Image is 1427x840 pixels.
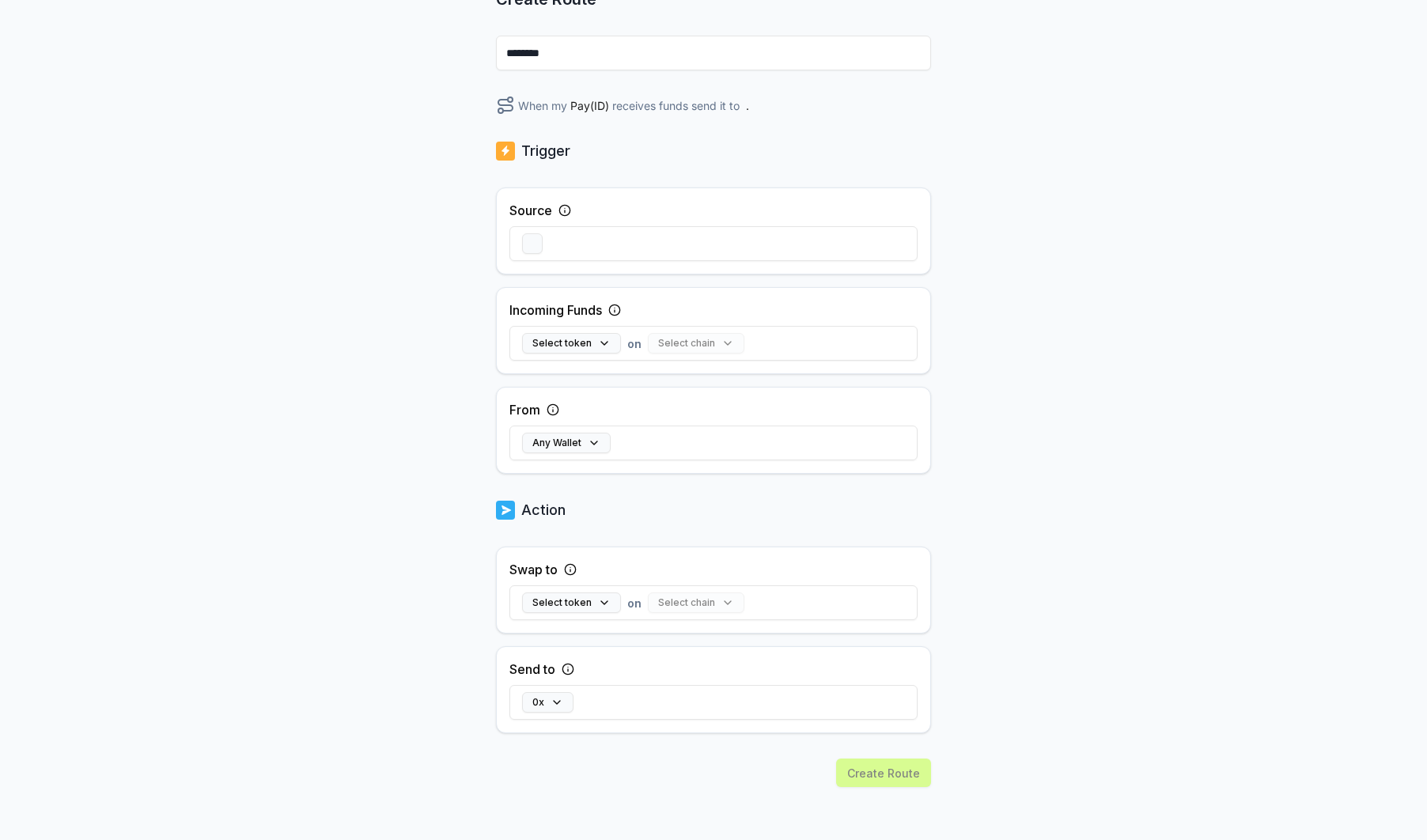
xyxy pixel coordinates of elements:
[496,499,515,521] img: logo
[509,560,558,579] label: Swap to
[509,400,540,419] label: From
[521,499,566,521] p: Action
[522,333,621,354] button: Select token
[522,433,611,453] button: Any Wallet
[496,140,515,162] img: logo
[570,97,609,114] span: Pay(ID)
[627,335,642,352] span: on
[509,201,552,220] label: Source
[746,97,749,114] span: .
[509,301,602,320] label: Incoming Funds
[522,592,621,613] button: Select token
[496,96,931,115] div: When my receives funds send it to
[522,692,573,713] button: 0x
[521,140,570,162] p: Trigger
[627,595,642,611] span: on
[509,660,555,679] label: Send to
